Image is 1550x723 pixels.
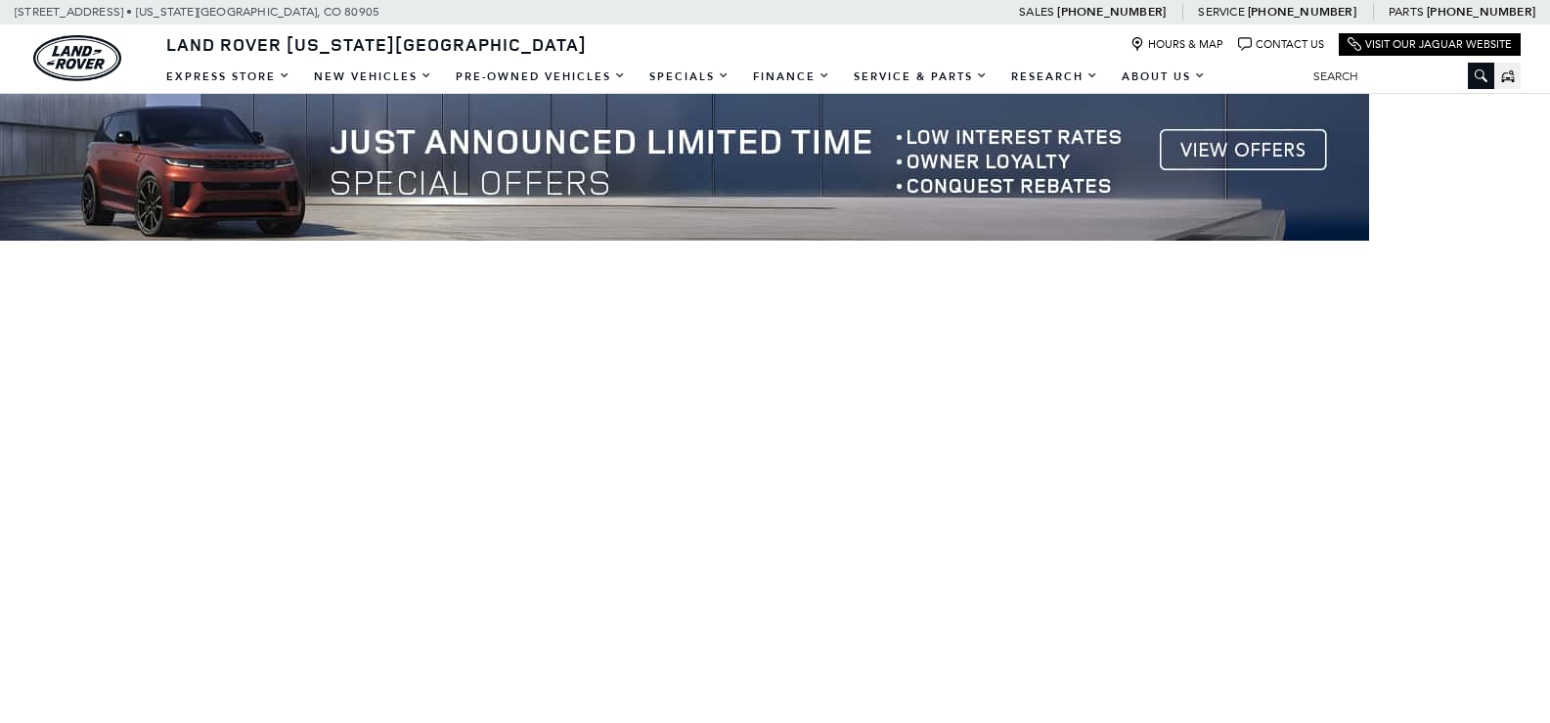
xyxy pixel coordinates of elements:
input: Search [1299,65,1494,88]
span: Parts [1389,5,1424,19]
a: Visit Our Jaguar Website [1348,37,1512,52]
a: [PHONE_NUMBER] [1057,4,1166,20]
span: Land Rover [US_STATE][GEOGRAPHIC_DATA] [166,32,587,56]
a: Land Rover [US_STATE][GEOGRAPHIC_DATA] [155,32,598,56]
span: Service [1198,5,1244,19]
a: New Vehicles [302,60,444,94]
a: Service & Parts [842,60,999,94]
a: Pre-Owned Vehicles [444,60,638,94]
a: [PHONE_NUMBER] [1427,4,1535,20]
a: EXPRESS STORE [155,60,302,94]
a: [STREET_ADDRESS] • [US_STATE][GEOGRAPHIC_DATA], CO 80905 [15,5,379,19]
a: [PHONE_NUMBER] [1248,4,1356,20]
a: About Us [1110,60,1218,94]
nav: Main Navigation [155,60,1218,94]
span: Sales [1019,5,1054,19]
a: land-rover [33,35,121,81]
a: Contact Us [1238,37,1324,52]
a: Specials [638,60,741,94]
a: Finance [741,60,842,94]
a: Research [999,60,1110,94]
a: Hours & Map [1130,37,1223,52]
img: Land Rover [33,35,121,81]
